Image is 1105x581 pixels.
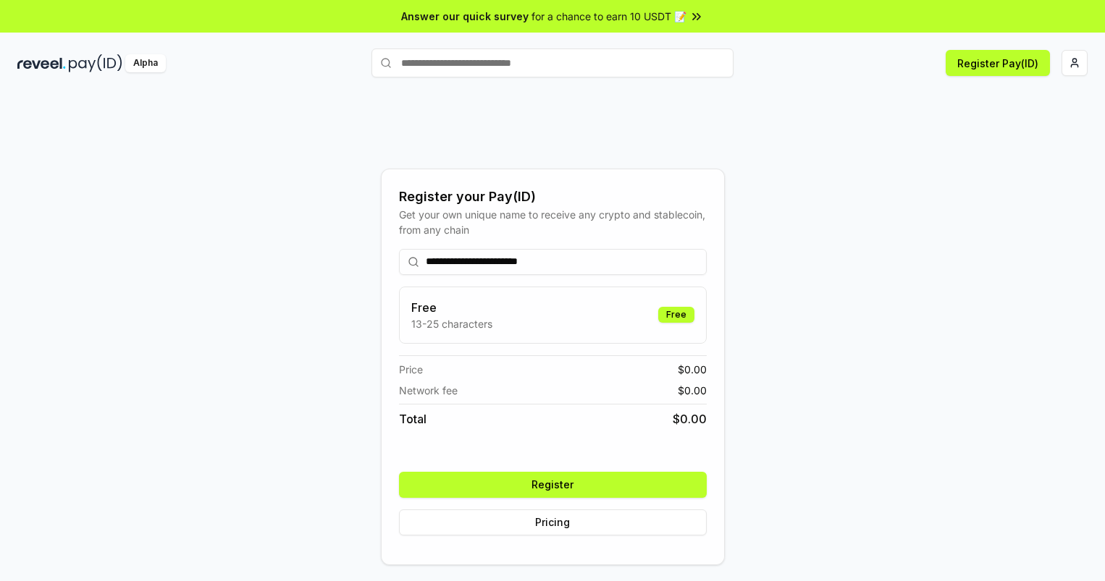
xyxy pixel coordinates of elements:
[678,362,707,377] span: $ 0.00
[399,410,427,428] span: Total
[399,383,458,398] span: Network fee
[125,54,166,72] div: Alpha
[411,316,492,331] p: 13-25 characters
[69,54,122,72] img: pay_id
[399,362,423,377] span: Price
[658,307,694,323] div: Free
[399,187,707,207] div: Register your Pay(ID)
[399,472,707,498] button: Register
[399,509,707,535] button: Pricing
[411,299,492,316] h3: Free
[532,9,686,24] span: for a chance to earn 10 USDT 📝
[399,207,707,237] div: Get your own unique name to receive any crypto and stablecoin, from any chain
[17,54,66,72] img: reveel_dark
[678,383,707,398] span: $ 0.00
[401,9,529,24] span: Answer our quick survey
[946,50,1050,76] button: Register Pay(ID)
[673,410,707,428] span: $ 0.00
